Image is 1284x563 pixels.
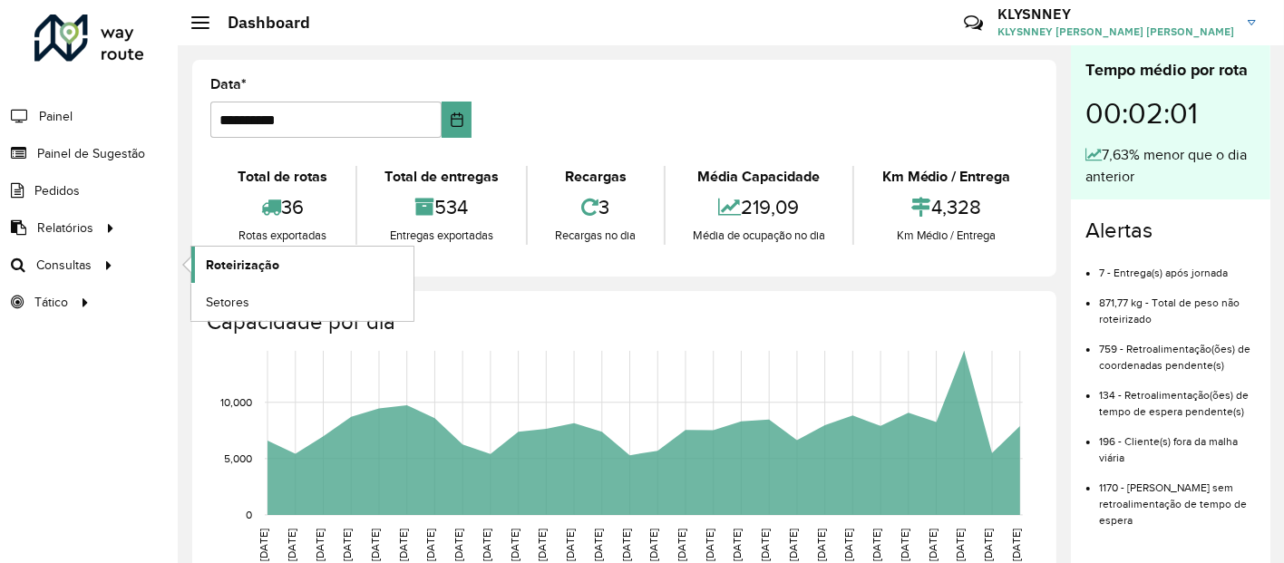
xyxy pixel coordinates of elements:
span: Tático [34,293,68,312]
text: [DATE] [647,529,659,561]
li: 134 - Retroalimentação(ões) de tempo de espera pendente(s) [1099,374,1256,420]
text: [DATE] [341,529,353,561]
span: Setores [206,293,249,312]
li: 759 - Retroalimentação(ões) de coordenadas pendente(s) [1099,327,1256,374]
h2: Dashboard [209,13,310,33]
div: Tempo médio por rota [1085,58,1256,83]
text: [DATE] [871,529,882,561]
text: [DATE] [369,529,381,561]
text: [DATE] [954,529,966,561]
h3: KLYSNNEY [997,5,1234,23]
text: [DATE] [314,529,326,561]
text: [DATE] [481,529,492,561]
text: 0 [246,509,252,520]
text: [DATE] [424,529,436,561]
a: Contato Rápido [954,4,993,43]
div: 3 [532,188,659,227]
div: Total de entregas [362,166,522,188]
span: Relatórios [37,218,93,238]
text: [DATE] [704,529,715,561]
div: 36 [215,188,351,227]
text: [DATE] [676,529,687,561]
text: [DATE] [927,529,939,561]
li: 7 - Entrega(s) após jornada [1099,251,1256,281]
div: Total de rotas [215,166,351,188]
li: 1170 - [PERSON_NAME] sem retroalimentação de tempo de espera [1099,466,1256,529]
text: [DATE] [1010,529,1022,561]
text: [DATE] [397,529,409,561]
div: Km Médio / Entrega [859,166,1034,188]
li: 871,77 kg - Total de peso não roteirizado [1099,281,1256,327]
span: Painel [39,107,73,126]
span: Roteirização [206,256,279,275]
text: [DATE] [452,529,464,561]
span: Painel de Sugestão [37,144,145,163]
a: Setores [191,284,413,320]
text: [DATE] [592,529,604,561]
div: Média de ocupação no dia [670,227,849,245]
div: 534 [362,188,522,227]
text: [DATE] [564,529,576,561]
text: 5,000 [224,452,252,464]
text: 10,000 [220,396,252,408]
div: Recargas no dia [532,227,659,245]
text: [DATE] [815,529,827,561]
text: [DATE] [759,529,771,561]
a: Roteirização [191,247,413,283]
text: [DATE] [732,529,744,561]
div: 4,328 [859,188,1034,227]
text: [DATE] [286,529,297,561]
text: [DATE] [620,529,632,561]
div: Km Médio / Entrega [859,227,1034,245]
text: [DATE] [536,529,548,561]
span: Consultas [36,256,92,275]
div: Rotas exportadas [215,227,351,245]
label: Data [210,73,247,95]
text: [DATE] [982,529,994,561]
div: Média Capacidade [670,166,849,188]
text: [DATE] [787,529,799,561]
span: KLYSNNEY [PERSON_NAME] [PERSON_NAME] [997,24,1234,40]
h4: Alertas [1085,218,1256,244]
div: Entregas exportadas [362,227,522,245]
button: Choose Date [442,102,472,138]
div: 219,09 [670,188,849,227]
h4: Capacidade por dia [207,309,1038,335]
text: [DATE] [843,529,855,561]
text: [DATE] [899,529,910,561]
span: Pedidos [34,181,80,200]
div: 00:02:01 [1085,83,1256,144]
text: [DATE] [509,529,520,561]
div: Recargas [532,166,659,188]
text: [DATE] [258,529,269,561]
li: 196 - Cliente(s) fora da malha viária [1099,420,1256,466]
div: 7,63% menor que o dia anterior [1085,144,1256,188]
